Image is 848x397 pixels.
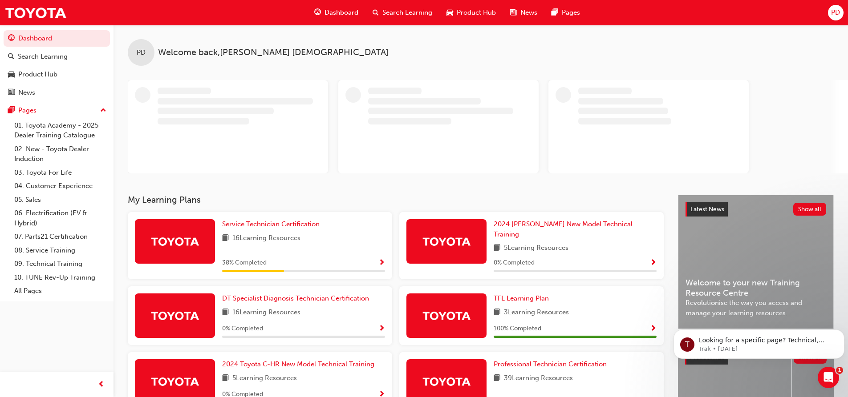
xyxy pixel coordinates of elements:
[544,4,587,22] a: pages-iconPages
[150,373,199,389] img: Trak
[11,271,110,285] a: 10. TUNE Rev-Up Training
[4,28,110,102] button: DashboardSearch LearningProduct HubNews
[4,84,110,101] a: News
[222,220,320,228] span: Service Technician Certification
[422,233,471,249] img: Trak
[504,373,573,384] span: 39 Learning Resources
[11,257,110,271] a: 09. Technical Training
[422,373,471,389] img: Trak
[650,257,657,269] button: Show Progress
[18,52,68,62] div: Search Learning
[439,4,503,22] a: car-iconProduct Hub
[650,259,657,267] span: Show Progress
[686,202,826,217] a: Latest NewsShow all
[686,278,826,298] span: Welcome to your new Training Resource Centre
[378,323,385,334] button: Show Progress
[11,244,110,257] a: 08. Service Training
[232,307,300,318] span: 16 Learning Resources
[831,8,840,18] span: PD
[793,203,827,216] button: Show all
[137,48,146,58] span: PD
[222,258,267,268] span: 38 % Completed
[325,8,358,18] span: Dashboard
[11,179,110,193] a: 04. Customer Experience
[222,219,323,229] a: Service Technician Certification
[494,294,549,302] span: TFL Learning Plan
[378,257,385,269] button: Show Progress
[494,243,500,254] span: book-icon
[150,308,199,323] img: Trak
[4,102,110,119] button: Pages
[11,142,110,166] a: 02. New - Toyota Dealer Induction
[562,8,580,18] span: Pages
[494,258,535,268] span: 0 % Completed
[457,8,496,18] span: Product Hub
[222,360,374,368] span: 2024 Toyota C-HR New Model Technical Training
[494,293,552,304] a: TFL Learning Plan
[650,323,657,334] button: Show Progress
[818,367,839,388] iframe: Intercom live chat
[222,233,229,244] span: book-icon
[494,360,607,368] span: Professional Technician Certification
[11,119,110,142] a: 01. Toyota Academy - 2025 Dealer Training Catalogue
[494,307,500,318] span: book-icon
[422,308,471,323] img: Trak
[828,5,844,20] button: PD
[222,373,229,384] span: book-icon
[4,30,110,47] a: Dashboard
[18,88,35,98] div: News
[4,66,110,83] a: Product Hub
[504,243,568,254] span: 5 Learning Resources
[373,7,379,18] span: search-icon
[307,4,365,22] a: guage-iconDashboard
[222,294,369,302] span: DT Specialist Diagnosis Technician Certification
[222,324,263,334] span: 0 % Completed
[504,307,569,318] span: 3 Learning Resources
[222,359,378,369] a: 2024 Toyota C-HR New Model Technical Training
[150,233,199,249] img: Trak
[18,69,57,80] div: Product Hub
[494,220,633,238] span: 2024 [PERSON_NAME] New Model Technical Training
[8,71,15,79] span: car-icon
[446,7,453,18] span: car-icon
[8,53,14,61] span: search-icon
[494,373,500,384] span: book-icon
[8,107,15,115] span: pages-icon
[650,325,657,333] span: Show Progress
[11,230,110,244] a: 07. Parts21 Certification
[552,7,558,18] span: pages-icon
[836,367,843,374] span: 1
[11,193,110,207] a: 05. Sales
[128,195,664,205] h3: My Learning Plans
[222,293,373,304] a: DT Specialist Diagnosis Technician Certification
[494,219,657,239] a: 2024 [PERSON_NAME] New Model Technical Training
[11,284,110,298] a: All Pages
[503,4,544,22] a: news-iconNews
[520,8,537,18] span: News
[678,195,834,329] a: Latest NewsShow allWelcome to your new Training Resource CentreRevolutionise the way you access a...
[4,48,110,65] a: Search Learning
[494,324,541,334] span: 100 % Completed
[11,166,110,180] a: 03. Toyota For Life
[8,89,15,97] span: news-icon
[232,373,297,384] span: 5 Learning Resources
[4,3,67,23] img: Trak
[378,259,385,267] span: Show Progress
[222,307,229,318] span: book-icon
[510,7,517,18] span: news-icon
[365,4,439,22] a: search-iconSearch Learning
[100,105,106,116] span: up-icon
[232,233,300,244] span: 16 Learning Resources
[18,105,37,116] div: Pages
[382,8,432,18] span: Search Learning
[8,35,15,43] span: guage-icon
[378,325,385,333] span: Show Progress
[158,48,389,58] span: Welcome back , [PERSON_NAME] [DEMOGRAPHIC_DATA]
[686,298,826,318] span: Revolutionise the way you access and manage your learning resources.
